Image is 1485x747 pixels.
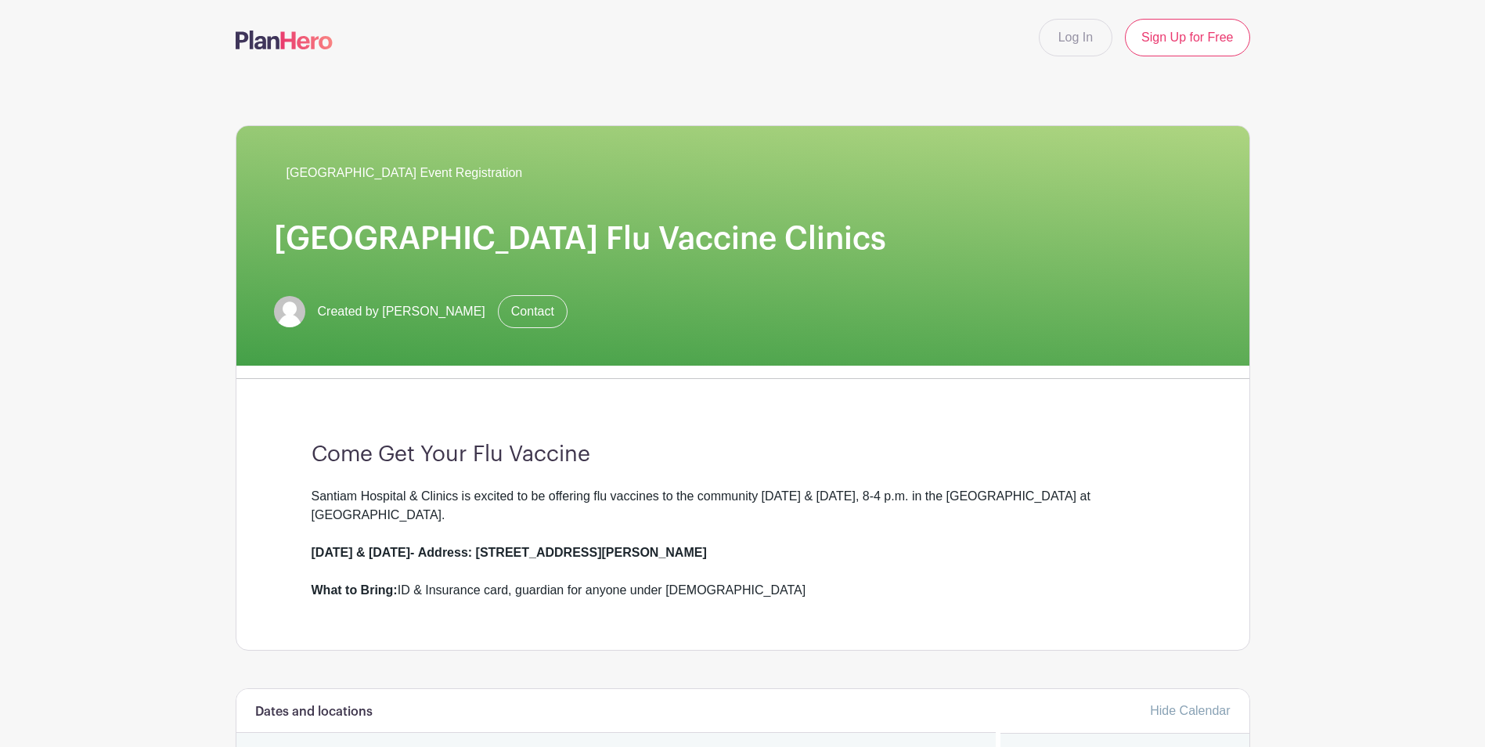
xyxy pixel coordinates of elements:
[312,487,1174,600] div: Santiam Hospital & Clinics is excited to be offering flu vaccines to the community [DATE] & [DATE...
[287,164,523,182] span: [GEOGRAPHIC_DATA] Event Registration
[1039,19,1112,56] a: Log In
[1150,704,1230,717] a: Hide Calendar
[318,302,485,321] span: Created by [PERSON_NAME]
[312,546,415,559] strong: [DATE] & [DATE]-
[312,546,707,597] strong: Address: [STREET_ADDRESS][PERSON_NAME] What to Bring:
[498,295,568,328] a: Contact
[1125,19,1249,56] a: Sign Up for Free
[236,31,333,49] img: logo-507f7623f17ff9eddc593b1ce0a138ce2505c220e1c5a4e2b4648c50719b7d32.svg
[274,220,1212,258] h1: [GEOGRAPHIC_DATA] Flu Vaccine Clinics
[255,705,373,720] h6: Dates and locations
[312,442,1174,468] h3: Come Get Your Flu Vaccine
[274,296,305,327] img: default-ce2991bfa6775e67f084385cd625a349d9dcbb7a52a09fb2fda1e96e2d18dcdb.png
